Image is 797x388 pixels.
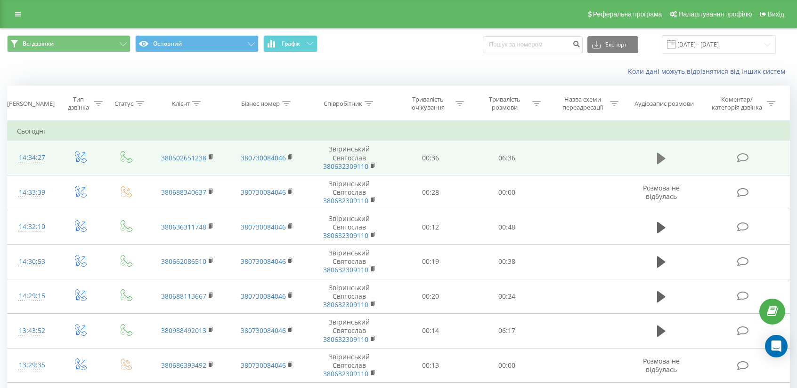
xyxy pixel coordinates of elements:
[628,67,790,76] a: Коли дані можуть відрізнятися вiд інших систем
[241,100,280,108] div: Бізнес номер
[7,100,55,108] div: [PERSON_NAME]
[263,35,317,52] button: Графік
[323,300,368,309] a: 380632309110
[469,141,545,175] td: 06:36
[323,196,368,205] a: 380632309110
[307,314,392,348] td: Звіринський Святослав
[323,369,368,378] a: 380632309110
[65,95,92,111] div: Тип дзвінка
[587,36,638,53] button: Експорт
[17,218,47,236] div: 14:32:10
[768,10,784,18] span: Вихід
[469,210,545,245] td: 00:48
[135,35,259,52] button: Основний
[17,253,47,271] div: 14:30:53
[17,183,47,202] div: 14:33:39
[643,183,680,201] span: Розмова не відбулась
[392,175,469,210] td: 00:28
[23,40,54,48] span: Всі дзвінки
[17,149,47,167] div: 14:34:27
[678,10,752,18] span: Налаштування профілю
[323,162,368,171] a: 380632309110
[480,95,530,111] div: Тривалість розмови
[392,348,469,383] td: 00:13
[593,10,662,18] span: Реферальна програма
[469,175,545,210] td: 00:00
[392,141,469,175] td: 00:36
[643,356,680,374] span: Розмова не відбулась
[323,231,368,240] a: 380632309110
[469,314,545,348] td: 06:17
[7,35,130,52] button: Всі дзвінки
[323,265,368,274] a: 380632309110
[392,279,469,314] td: 00:20
[17,322,47,340] div: 13:43:52
[241,222,286,231] a: 380730084046
[765,335,788,357] div: Open Intercom Messenger
[161,257,206,266] a: 380662086510
[241,188,286,197] a: 380730084046
[161,292,206,301] a: 380688113667
[392,314,469,348] td: 00:14
[323,335,368,344] a: 380632309110
[161,326,206,335] a: 380988492013
[307,279,392,314] td: Звіринський Святослав
[403,95,453,111] div: Тривалість очікування
[17,356,47,374] div: 13:29:35
[307,210,392,245] td: Звіринський Святослав
[8,122,790,141] td: Сьогодні
[241,153,286,162] a: 380730084046
[324,100,362,108] div: Співробітник
[307,141,392,175] td: Звіринський Святослав
[634,100,694,108] div: Аудіозапис розмови
[161,222,206,231] a: 380636311748
[161,361,206,370] a: 380686393492
[557,95,608,111] div: Назва схеми переадресації
[307,348,392,383] td: Звіринський Святослав
[241,361,286,370] a: 380730084046
[307,175,392,210] td: Звіринський Святослав
[241,257,286,266] a: 380730084046
[709,95,764,111] div: Коментар/категорія дзвінка
[172,100,190,108] div: Клієнт
[392,245,469,279] td: 00:19
[469,348,545,383] td: 00:00
[282,40,300,47] span: Графік
[392,210,469,245] td: 00:12
[161,188,206,197] a: 380688340637
[17,287,47,305] div: 14:29:15
[114,100,133,108] div: Статус
[307,245,392,279] td: Звіринський Святослав
[483,36,583,53] input: Пошук за номером
[161,153,206,162] a: 380502651238
[241,292,286,301] a: 380730084046
[469,245,545,279] td: 00:38
[241,326,286,335] a: 380730084046
[469,279,545,314] td: 00:24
